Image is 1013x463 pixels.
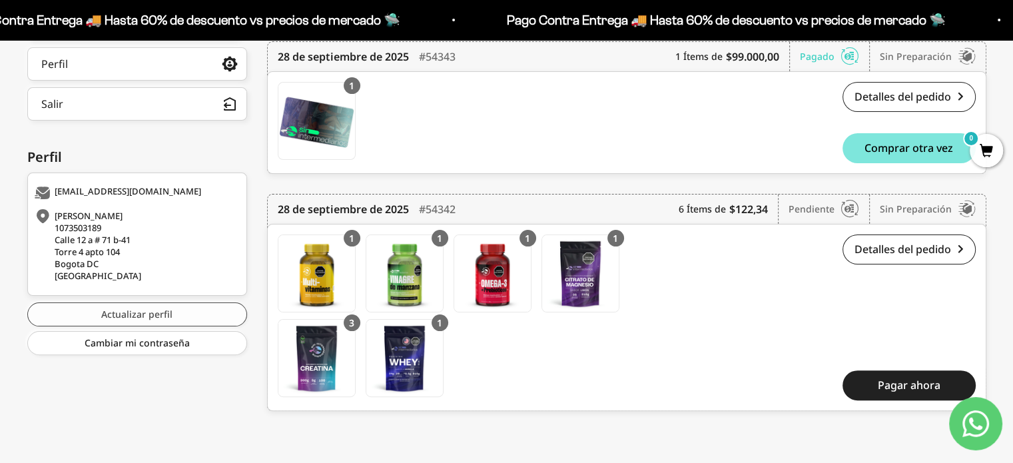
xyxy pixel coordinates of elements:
a: Gomas con Omega 3 DHA y Prebióticos [454,234,531,312]
time: 28 de septiembre de 2025 [278,201,409,217]
button: Comprar otra vez [843,133,976,163]
img: Translation missing: es.Gomas con Omega 3 DHA y Prebióticos [454,235,531,312]
a: Membresía Anual [278,82,356,160]
img: Translation missing: es.Proteína Whey - Vainilla / 2 libras (910g) [366,320,443,396]
div: 3 [344,314,360,331]
div: 1 [432,230,448,246]
p: Pago Contra Entrega 🚚 Hasta 60% de descuento vs precios de mercado 🛸 [507,9,946,31]
img: Translation missing: es.Membresía Anual [278,83,355,159]
div: 1 [432,314,448,331]
div: 1 Ítems de [675,42,790,71]
div: Perfil [41,59,68,69]
a: Cambiar mi contraseña [27,331,247,355]
img: Translation missing: es.Creatina Monohidrato - 300g [278,320,355,396]
a: Gomas con Multivitamínicos y Minerales [278,234,356,312]
div: 1 [607,230,624,246]
a: Detalles del pedido [843,82,976,112]
div: [EMAIL_ADDRESS][DOMAIN_NAME] [35,187,236,200]
img: Translation missing: es.Gomas con Multivitamínicos y Minerales [278,235,355,312]
a: Detalles del pedido [843,234,976,264]
a: Proteína Whey - Vainilla / 2 libras (910g) [366,319,444,397]
img: Translation missing: es.Citrato de Magnesio - Sabor Limón [542,235,619,312]
div: #54343 [419,42,456,71]
a: Perfil [27,47,247,81]
div: #54342 [419,195,456,224]
a: 0 [970,145,1003,159]
div: Salir [41,99,63,109]
a: Actualizar perfil [27,302,247,326]
div: [PERSON_NAME] 1073503189 Calle 12 a # 71 b-41 Torre 4 apto 104 Bogota DC [GEOGRAPHIC_DATA] [35,210,236,282]
time: 28 de septiembre de 2025 [278,49,409,65]
div: Perfil [27,147,247,167]
a: Pagar ahora [843,370,976,400]
button: Salir [27,87,247,121]
div: 1 [344,77,360,94]
a: Gomas con Vinagre de Manzana [366,234,444,312]
a: Citrato de Magnesio - Sabor Limón [541,234,619,312]
img: Translation missing: es.Gomas con Vinagre de Manzana [366,235,443,312]
b: $99.000,00 [726,49,779,65]
div: 1 [344,230,360,246]
div: Sin preparación [880,42,976,71]
div: Pagado [800,42,870,71]
div: Sin preparación [880,195,976,224]
div: 1 [519,230,536,246]
b: $122,34 [729,201,768,217]
div: 6 Ítems de [679,195,779,224]
a: Creatina Monohidrato - 300g [278,319,356,397]
div: Pendiente [789,195,870,224]
span: Comprar otra vez [864,143,953,153]
mark: 0 [963,131,979,147]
